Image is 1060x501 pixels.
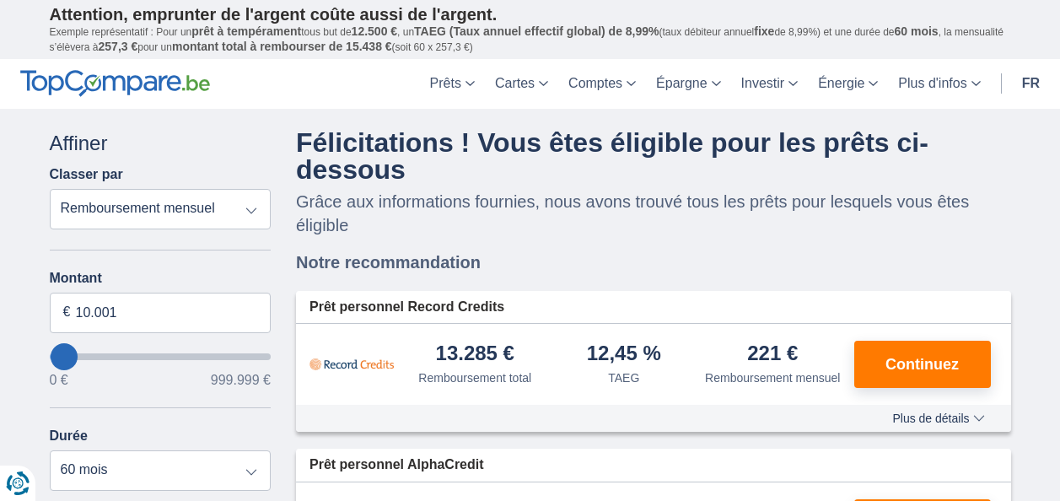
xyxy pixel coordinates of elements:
[172,40,392,53] span: montant total à rembourser de 15.438 €
[888,59,990,109] a: Plus d'infos
[309,298,504,317] span: Prêt personnel Record Credits
[50,4,1011,24] p: Attention, emprunter de l'argent coûte aussi de l'argent.
[296,129,1011,183] h4: Félicitations ! Vous êtes éligible pour les prêts ci-dessous
[587,343,661,366] div: 12,45 %
[50,24,1011,55] p: Exemple représentatif : Pour un tous but de , un (taux débiteur annuel de 8,99%) et une durée de ...
[558,59,646,109] a: Comptes
[892,412,984,424] span: Plus de détails
[705,369,840,386] div: Remboursement mensuel
[50,353,272,360] input: wantToBorrow
[20,70,210,97] img: TopCompare
[731,59,809,109] a: Investir
[754,24,774,38] span: fixe
[646,59,731,109] a: Épargne
[50,428,88,444] label: Durée
[418,369,531,386] div: Remboursement total
[747,343,798,366] div: 221 €
[352,24,398,38] span: 12.500 €
[191,24,301,38] span: prêt à tempérament
[880,412,997,425] button: Plus de détails
[420,59,485,109] a: Prêts
[309,343,394,385] img: pret personnel Record Credits
[50,271,272,286] label: Montant
[414,24,659,38] span: TAEG (Taux annuel effectif global) de 8,99%
[309,455,484,475] span: Prêt personnel AlphaCredit
[50,129,272,158] div: Affiner
[50,167,123,182] label: Classer par
[436,343,514,366] div: 13.285 €
[854,341,991,388] button: Continuez
[99,40,138,53] span: 257,3 €
[885,357,959,372] span: Continuez
[1012,59,1050,109] a: fr
[485,59,558,109] a: Cartes
[296,190,1011,237] p: Grâce aux informations fournies, nous avons trouvé tous les prêts pour lesquels vous êtes éligible
[63,303,71,322] span: €
[608,369,639,386] div: TAEG
[211,374,271,387] span: 999.999 €
[808,59,888,109] a: Énergie
[895,24,939,38] span: 60 mois
[50,374,68,387] span: 0 €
